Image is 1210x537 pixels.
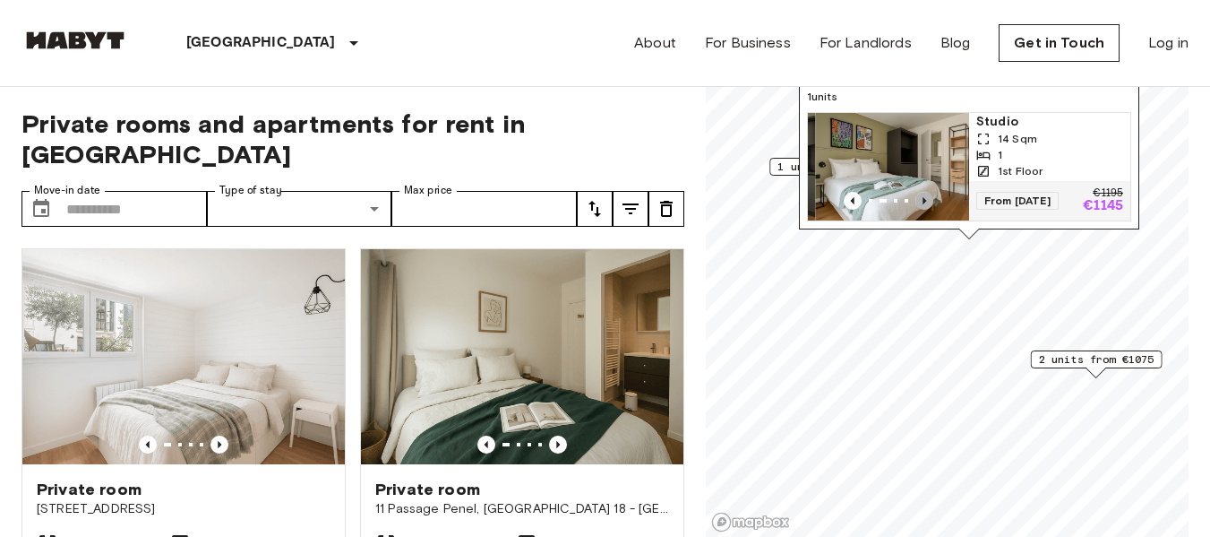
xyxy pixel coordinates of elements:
[34,183,100,198] label: Move-in date
[998,163,1043,179] span: 1st Floor
[915,192,933,210] button: Previous image
[799,30,1139,239] div: Map marker
[1083,199,1123,213] p: €1145
[549,436,567,454] button: Previous image
[807,112,1131,221] a: Marketing picture of unit FR-18-009-003-001Marketing picture of unit FR-18-009-003-001Previous im...
[634,32,676,54] a: About
[375,479,480,500] span: Private room
[777,159,887,175] span: 1 units from €800
[361,249,683,464] img: Marketing picture of unit FR-18-011-001-008
[711,512,790,533] a: Mapbox logo
[844,192,862,210] button: Previous image
[807,89,1131,105] span: 1 units
[375,500,669,518] span: 11 Passage Penel, [GEOGRAPHIC_DATA] 18 - [GEOGRAPHIC_DATA]
[22,249,345,464] img: Marketing picture of unit FR-18-001-002-02H
[477,436,495,454] button: Previous image
[404,183,452,198] label: Max price
[37,479,142,500] span: Private room
[1093,188,1123,199] p: €1195
[998,147,1002,163] span: 1
[1031,351,1163,378] div: Map marker
[940,32,971,54] a: Blog
[21,31,129,49] img: Habyt
[820,32,912,54] a: For Landlords
[1039,351,1154,368] span: 2 units from €1075
[21,108,684,169] span: Private rooms and apartments for rent in [GEOGRAPHIC_DATA]
[999,24,1120,62] a: Get in Touch
[23,191,59,227] button: Choose date
[186,32,336,54] p: [GEOGRAPHIC_DATA]
[577,191,613,227] button: tune
[648,191,684,227] button: tune
[998,131,1037,147] span: 14 Sqm
[815,113,976,221] img: Marketing picture of unit FR-18-009-003-001
[210,436,228,454] button: Previous image
[976,113,1123,131] span: Studio
[219,183,282,198] label: Type of stay
[976,192,1059,210] span: From [DATE]
[769,158,895,186] div: Map marker
[705,32,791,54] a: For Business
[1148,32,1189,54] a: Log in
[139,436,157,454] button: Previous image
[37,500,330,518] span: [STREET_ADDRESS]
[613,191,648,227] button: tune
